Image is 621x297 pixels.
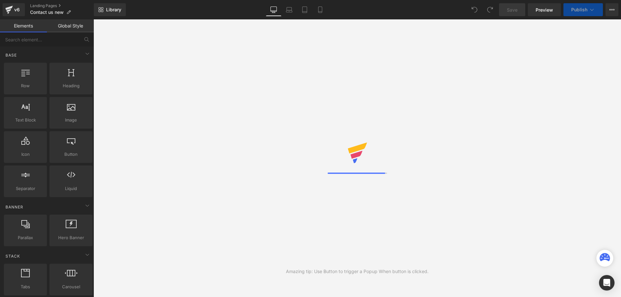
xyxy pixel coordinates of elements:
button: Undo [468,3,481,16]
span: Save [507,6,517,13]
span: Button [51,151,91,158]
span: Carousel [51,283,91,290]
a: Laptop [281,3,297,16]
span: Contact us new [30,10,64,15]
span: Image [51,117,91,123]
span: Base [5,52,17,58]
span: Row [6,82,45,89]
span: Tabs [6,283,45,290]
a: Landing Pages [30,3,94,8]
span: Hero Banner [51,234,91,241]
div: Amazing tip: Use Button to trigger a Popup When button is clicked. [286,268,429,275]
a: v6 [3,3,25,16]
span: Banner [5,204,24,210]
button: More [605,3,618,16]
span: Icon [6,151,45,158]
span: Liquid [51,185,91,192]
a: New Library [94,3,126,16]
button: Redo [484,3,496,16]
span: Preview [536,6,553,13]
span: Text Block [6,117,45,123]
span: Publish [571,7,587,12]
button: Publish [563,3,603,16]
span: Separator [6,185,45,192]
a: Preview [528,3,561,16]
span: Stack [5,253,21,259]
span: Library [106,7,121,13]
span: Heading [51,82,91,89]
div: v6 [13,5,21,14]
div: Open Intercom Messenger [599,275,615,291]
a: Global Style [47,19,94,32]
a: Tablet [297,3,312,16]
a: Mobile [312,3,328,16]
a: Desktop [266,3,281,16]
span: Parallax [6,234,45,241]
